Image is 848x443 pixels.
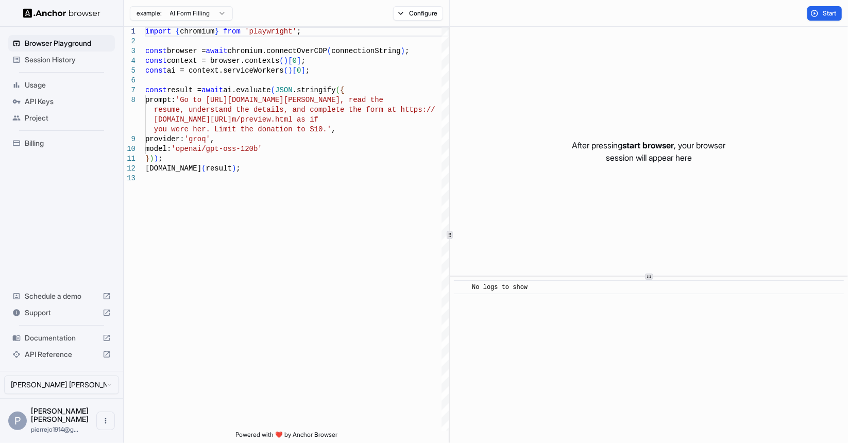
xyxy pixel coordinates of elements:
[96,412,115,430] button: Open menu
[145,145,171,153] span: model:
[145,135,184,143] span: provider:
[25,308,98,318] span: Support
[223,27,241,36] span: from
[25,55,111,65] span: Session History
[823,9,837,18] span: Start
[145,57,167,65] span: const
[149,155,154,163] span: )
[288,66,292,75] span: )
[25,96,111,107] span: API Keys
[228,47,327,55] span: chromium.connectOverCDP
[176,27,180,36] span: {
[327,47,331,55] span: (
[284,57,288,65] span: )
[358,96,383,104] span: ad the
[301,66,305,75] span: ]
[232,115,318,124] span: m/preview.html as if
[807,6,842,21] button: Start
[145,164,201,173] span: [DOMAIN_NAME]
[8,346,115,363] div: API Reference
[8,135,115,151] div: Billing
[8,330,115,346] div: Documentation
[176,96,358,104] span: 'Go to [URL][DOMAIN_NAME][PERSON_NAME], re
[236,164,240,173] span: ;
[336,86,340,94] span: (
[297,66,301,75] span: 0
[124,164,135,174] div: 12
[401,47,405,55] span: )
[124,95,135,105] div: 8
[293,86,336,94] span: .stringify
[124,154,135,164] div: 11
[167,57,279,65] span: context = browser.contexts
[201,86,223,94] span: await
[232,164,236,173] span: )
[124,27,135,37] div: 1
[8,288,115,304] div: Schedule a demo
[293,57,297,65] span: 0
[405,47,409,55] span: ;
[124,46,135,56] div: 3
[8,93,115,110] div: API Keys
[145,47,167,55] span: const
[459,282,464,293] span: ​
[25,80,111,90] span: Usage
[171,145,262,153] span: 'openai/gpt-oss-120b'
[167,47,206,55] span: browser =
[572,139,726,164] p: After pressing , your browser session will appear here
[154,115,232,124] span: [DOMAIN_NAME][URL]
[297,57,301,65] span: ]
[8,412,27,430] div: P
[145,96,176,104] span: prompt:
[293,66,297,75] span: [
[158,155,162,163] span: ;
[167,86,201,94] span: result =
[145,66,167,75] span: const
[25,349,98,360] span: API Reference
[145,86,167,94] span: const
[271,86,275,94] span: (
[8,304,115,321] div: Support
[275,86,293,94] span: JSON
[180,27,214,36] span: chromium
[306,66,310,75] span: ;
[206,164,232,173] span: result
[331,125,335,133] span: ,
[206,47,228,55] span: await
[370,106,435,114] span: orm at https://
[331,47,400,55] span: connectionString
[25,138,111,148] span: Billing
[145,155,149,163] span: }
[340,86,344,94] span: {
[25,291,98,301] span: Schedule a demo
[154,106,370,114] span: resume, understand the details, and complete the f
[137,9,162,18] span: example:
[31,425,78,433] span: pierrejo1914@gmail.com
[167,66,284,75] span: ai = context.serviceWorkers
[8,35,115,52] div: Browser Playground
[124,86,135,95] div: 7
[8,110,115,126] div: Project
[184,135,210,143] span: 'groq'
[288,57,292,65] span: [
[279,57,283,65] span: (
[245,27,297,36] span: 'playwright'
[8,52,115,68] div: Session History
[124,134,135,144] div: 9
[214,27,218,36] span: }
[223,86,270,94] span: ai.evaluate
[25,113,111,123] span: Project
[8,77,115,93] div: Usage
[25,333,98,343] span: Documentation
[124,144,135,154] div: 10
[124,76,135,86] div: 6
[124,174,135,183] div: 13
[145,27,171,36] span: import
[301,57,305,65] span: ;
[124,66,135,76] div: 5
[201,164,206,173] span: (
[124,37,135,46] div: 2
[23,8,100,18] img: Anchor Logo
[297,27,301,36] span: ;
[124,56,135,66] div: 4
